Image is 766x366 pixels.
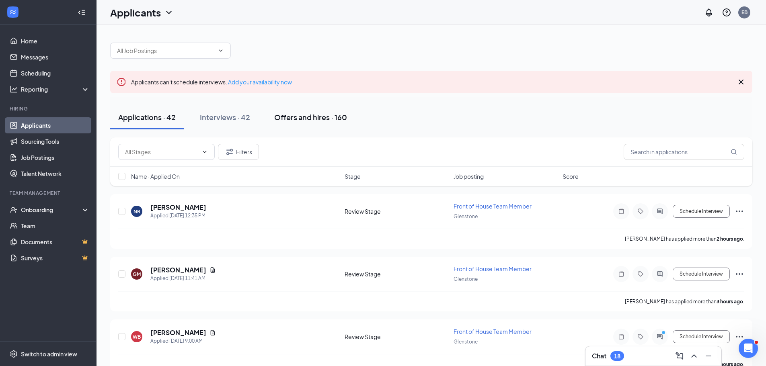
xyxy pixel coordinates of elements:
div: Onboarding [21,206,83,214]
svg: Ellipses [735,207,744,216]
div: Team Management [10,190,88,196]
svg: Ellipses [735,332,744,341]
svg: ActiveChat [655,208,665,215]
a: DocumentsCrown [21,234,90,250]
span: Stage [345,172,361,180]
a: Team [21,218,90,234]
span: Job posting [454,172,484,180]
svg: ChevronDown [164,8,174,17]
div: Interviews · 42 [200,112,250,122]
svg: MagnifyingGlass [731,149,737,155]
svg: Collapse [78,8,86,16]
span: Score [563,172,579,180]
span: Glenstone [454,276,478,282]
div: Applied [DATE] 9:00 AM [150,337,216,345]
svg: Document [209,329,216,336]
svg: Analysis [10,85,18,93]
svg: PrimaryDot [660,330,669,337]
a: Scheduling [21,65,90,81]
div: Offers and hires · 160 [274,112,347,122]
a: Job Postings [21,149,90,166]
h5: [PERSON_NAME] [150,266,206,274]
div: EB [741,9,748,16]
input: All Job Postings [117,46,214,55]
svg: Settings [10,350,18,358]
div: WB [133,333,141,340]
button: Schedule Interview [673,330,730,343]
p: [PERSON_NAME] has applied more than . [625,235,744,242]
div: Hiring [10,105,88,112]
svg: Tag [636,271,645,277]
svg: Tag [636,333,645,340]
div: Review Stage [345,270,449,278]
input: Search in applications [624,144,744,160]
div: 18 [614,353,620,360]
iframe: Intercom live chat [739,339,758,358]
svg: UserCheck [10,206,18,214]
button: Schedule Interview [673,205,730,218]
span: Glenstone [454,339,478,345]
span: Front of House Team Member [454,265,532,272]
div: Switch to admin view [21,350,77,358]
div: Review Stage [345,207,449,215]
button: Schedule Interview [673,268,730,280]
svg: Note [616,271,626,277]
span: Applicants can't schedule interviews. [131,78,292,86]
a: Applicants [21,117,90,133]
div: Reporting [21,85,90,93]
button: ComposeMessage [673,350,686,362]
svg: ChevronDown [218,47,224,54]
a: Home [21,33,90,49]
b: 3 hours ago [717,299,743,305]
h5: [PERSON_NAME] [150,203,206,212]
svg: ActiveChat [655,271,665,277]
svg: Notifications [704,8,714,17]
svg: ChevronDown [201,149,208,155]
a: Messages [21,49,90,65]
svg: Note [616,333,626,340]
button: Minimize [702,350,715,362]
button: ChevronUp [688,350,700,362]
svg: WorkstreamLogo [9,8,17,16]
a: SurveysCrown [21,250,90,266]
div: Review Stage [345,333,449,341]
svg: Document [209,267,216,273]
svg: ChevronUp [689,351,699,361]
svg: Ellipses [735,269,744,279]
svg: ComposeMessage [675,351,684,361]
span: Front of House Team Member [454,202,532,210]
span: Name · Applied On [131,172,180,180]
svg: Filter [225,147,234,157]
button: Filter Filters [218,144,259,160]
svg: ActiveChat [655,333,665,340]
a: Talent Network [21,166,90,182]
input: All Stages [125,147,198,156]
h3: Chat [592,352,606,360]
b: 2 hours ago [717,236,743,242]
div: GM [133,271,141,278]
span: Glenstone [454,213,478,219]
svg: Minimize [704,351,713,361]
h5: [PERSON_NAME] [150,328,206,337]
svg: Tag [636,208,645,215]
h1: Applicants [110,6,161,19]
p: [PERSON_NAME] has applied more than . [625,298,744,305]
svg: QuestionInfo [722,8,731,17]
div: Applied [DATE] 11:41 AM [150,274,216,282]
svg: Error [117,77,126,87]
div: Applications · 42 [118,112,176,122]
svg: Cross [736,77,746,87]
div: NR [133,208,140,215]
div: Applied [DATE] 12:35 PM [150,212,206,220]
svg: Note [616,208,626,215]
span: Front of House Team Member [454,328,532,335]
a: Add your availability now [228,78,292,86]
a: Sourcing Tools [21,133,90,149]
